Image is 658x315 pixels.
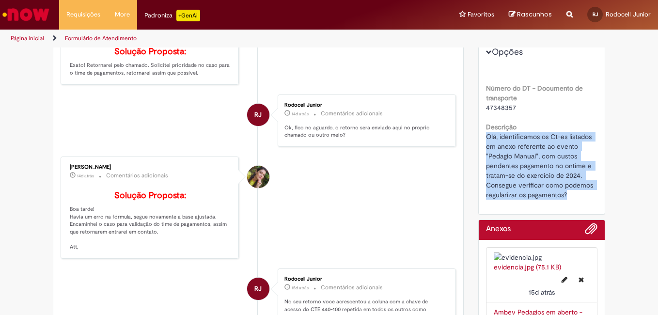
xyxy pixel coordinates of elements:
[284,102,446,108] div: Rodocell Junior
[77,173,94,179] time: 15/08/2025 13:01:03
[486,123,517,131] b: Descrição
[292,111,309,117] time: 15/08/2025 15:20:07
[529,288,555,297] span: 15d atrás
[66,10,100,19] span: Requisições
[65,34,137,42] a: Formulário de Atendimento
[606,10,651,18] span: Rodocell Junior
[114,46,186,57] b: Solução Proposta:
[321,110,383,118] small: Comentários adicionais
[115,10,130,19] span: More
[247,278,269,300] div: Rodocell Junior
[556,272,573,287] button: Editar nome de arquivo evidencia.jpg
[292,111,309,117] span: 14d atrás
[585,222,597,240] button: Adicionar anexos
[247,166,269,188] div: Claudia Roberta Cardoso Esturrari
[284,124,446,139] p: Ok, fico no aguardo, o retorno sera enviado aqui no proprio chamado ou outro meio?
[70,164,231,170] div: [PERSON_NAME]
[494,263,561,271] a: evidencia.jpg (75.1 KB)
[7,30,431,47] ul: Trilhas de página
[486,132,595,199] span: Olá, identificamos os Ct-es listados em anexo referente ao evento "Pedagio Manual", com custos pe...
[509,10,552,19] a: Rascunhos
[486,84,583,102] b: Número do DT - Documento de transporte
[292,285,309,291] span: 15d atrás
[70,47,231,77] p: Exato! Retornarei pelo chamado. Solicitei prioridade no caso para o time de pagamentos, retornare...
[517,10,552,19] span: Rascunhos
[106,172,168,180] small: Comentários adicionais
[11,34,44,42] a: Página inicial
[77,173,94,179] span: 14d atrás
[573,272,590,287] button: Excluir evidencia.jpg
[176,10,200,21] p: +GenAi
[70,191,231,251] p: Boa tarde! Havia um erro na fórmula, segue novamente a base ajustada. Encaminhei o caso para vali...
[468,10,494,19] span: Favoritos
[486,103,516,112] span: 47348357
[292,285,309,291] time: 15/08/2025 09:17:25
[284,276,446,282] div: Rodocell Junior
[1,5,51,24] img: ServiceNow
[254,103,262,126] span: RJ
[114,190,186,201] b: Solução Proposta:
[321,283,383,292] small: Comentários adicionais
[593,11,598,17] span: RJ
[247,104,269,126] div: Rodocell Junior
[486,225,511,234] h2: Anexos
[144,10,200,21] div: Padroniza
[254,277,262,300] span: RJ
[529,288,555,297] time: 15/08/2025 08:55:58
[494,252,590,262] img: evidencia.jpg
